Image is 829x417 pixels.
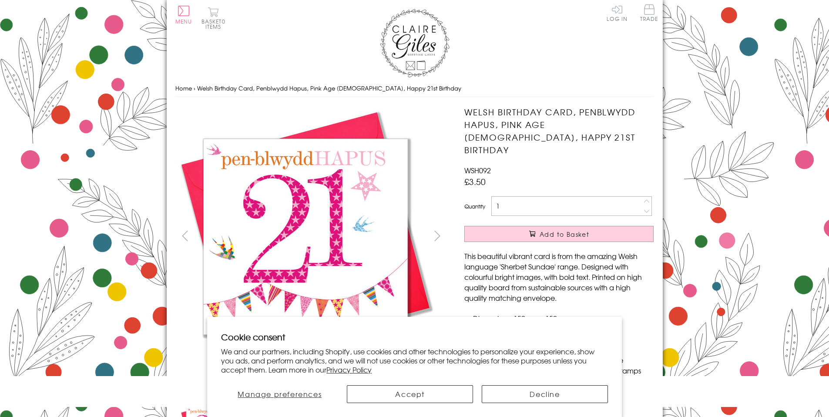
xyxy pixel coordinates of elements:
[175,17,192,25] span: Menu
[221,347,608,374] p: We and our partners, including Shopify, use cookies and other technologies to personalize your ex...
[205,17,225,30] span: 0 items
[607,4,628,21] a: Log In
[380,9,450,77] img: Claire Giles Greetings Cards
[175,226,195,245] button: prev
[221,331,608,343] h2: Cookie consent
[473,313,654,323] li: Dimensions: 150mm x 150mm
[464,251,654,303] p: This beautiful vibrant card is from the amazing Welsh language 'Sherbet Sundae' range. Designed w...
[427,226,447,245] button: next
[175,80,654,98] nav: breadcrumbs
[175,6,192,24] button: Menu
[221,385,338,403] button: Manage preferences
[347,385,473,403] button: Accept
[175,106,436,367] img: Welsh Birthday Card, Penblwydd Hapus, Pink Age 21, Happy 21st Birthday
[194,84,195,92] span: ›
[640,4,658,23] a: Trade
[464,106,654,156] h1: Welsh Birthday Card, Penblwydd Hapus, Pink Age [DEMOGRAPHIC_DATA], Happy 21st Birthday
[482,385,608,403] button: Decline
[464,175,486,188] span: £3.50
[175,84,192,92] a: Home
[201,7,225,29] button: Basket0 items
[640,4,658,21] span: Trade
[464,165,491,175] span: WSH092
[238,389,322,399] span: Manage preferences
[464,202,485,210] label: Quantity
[197,84,461,92] span: Welsh Birthday Card, Penblwydd Hapus, Pink Age [DEMOGRAPHIC_DATA], Happy 21st Birthday
[464,226,654,242] button: Add to Basket
[540,230,589,239] span: Add to Basket
[326,364,372,375] a: Privacy Policy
